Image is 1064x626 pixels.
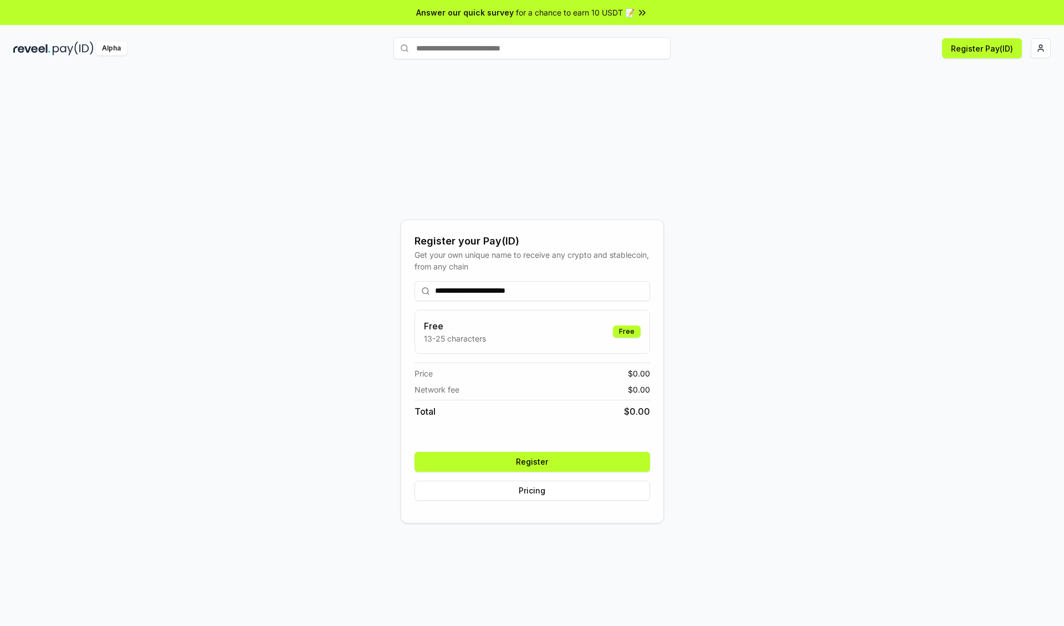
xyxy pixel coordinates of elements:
[516,7,635,18] span: for a chance to earn 10 USDT 📝
[53,42,94,55] img: pay_id
[415,481,650,501] button: Pricing
[415,384,459,395] span: Network fee
[13,42,50,55] img: reveel_dark
[416,7,514,18] span: Answer our quick survey
[424,333,486,344] p: 13-25 characters
[415,249,650,272] div: Get your own unique name to receive any crypto and stablecoin, from any chain
[415,233,650,249] div: Register your Pay(ID)
[628,368,650,379] span: $ 0.00
[624,405,650,418] span: $ 0.00
[424,319,486,333] h3: Free
[415,452,650,472] button: Register
[613,325,641,338] div: Free
[942,38,1022,58] button: Register Pay(ID)
[96,42,127,55] div: Alpha
[415,405,436,418] span: Total
[415,368,433,379] span: Price
[628,384,650,395] span: $ 0.00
